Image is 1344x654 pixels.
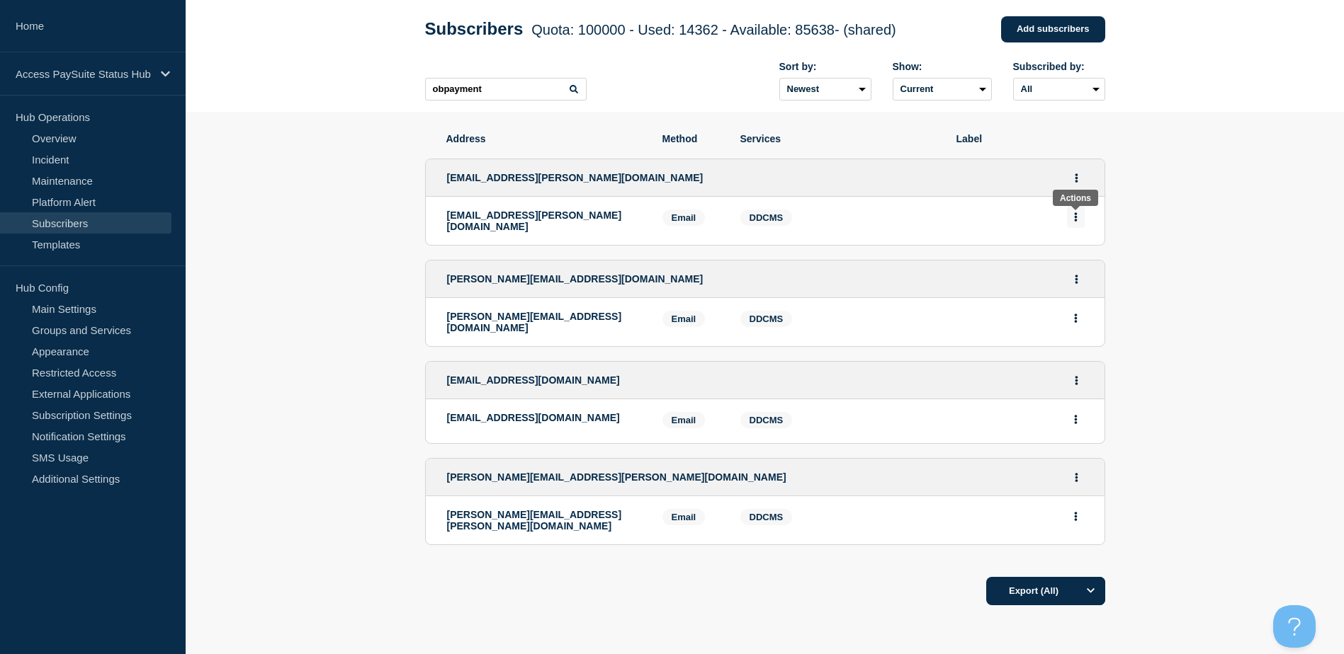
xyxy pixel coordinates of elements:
a: Add subscribers [1001,16,1105,42]
div: Sort by: [779,61,871,72]
p: [EMAIL_ADDRESS][DOMAIN_NAME] [447,412,641,423]
select: Sort by [779,78,871,101]
div: Show: [893,61,992,72]
button: Actions [1067,307,1085,329]
button: Actions [1067,505,1085,527]
button: Actions [1068,369,1085,391]
button: Actions [1068,466,1085,488]
select: Deleted [893,78,992,101]
span: DDCMS [750,314,784,324]
span: DDCMS [750,415,784,425]
span: [PERSON_NAME][EMAIL_ADDRESS][PERSON_NAME][DOMAIN_NAME] [447,471,786,483]
p: [EMAIL_ADDRESS][PERSON_NAME][DOMAIN_NAME] [447,210,641,232]
button: Actions [1068,167,1085,189]
span: Label [956,133,1084,144]
span: Services [740,133,935,144]
button: Actions [1068,268,1085,290]
span: [EMAIL_ADDRESS][DOMAIN_NAME] [447,374,620,386]
div: Subscribed by: [1013,61,1105,72]
h1: Subscribers [425,19,896,39]
select: Subscribed by [1013,78,1105,101]
span: Address [446,133,641,144]
span: DDCMS [750,512,784,522]
span: [EMAIL_ADDRESS][PERSON_NAME][DOMAIN_NAME] [447,172,704,183]
span: DDCMS [750,212,784,223]
input: Search subscribers [425,78,587,101]
p: [PERSON_NAME][EMAIL_ADDRESS][DOMAIN_NAME] [447,311,641,333]
span: Email [662,412,706,428]
p: Access PaySuite Status Hub [16,68,152,80]
button: Actions [1067,408,1085,430]
span: Method [662,133,719,144]
span: Email [662,210,706,226]
iframe: Help Scout Beacon - Open [1273,605,1316,648]
div: Actions [1060,193,1091,203]
span: Quota: 100000 - Used: 14362 - Available: 85638 - (shared) [531,22,896,38]
p: [PERSON_NAME][EMAIL_ADDRESS][PERSON_NAME][DOMAIN_NAME] [447,509,641,532]
span: Email [662,509,706,525]
button: Actions [1067,206,1085,228]
span: Email [662,311,706,327]
button: Options [1077,577,1105,605]
span: [PERSON_NAME][EMAIL_ADDRESS][DOMAIN_NAME] [447,273,704,285]
button: Export (All) [986,577,1105,605]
